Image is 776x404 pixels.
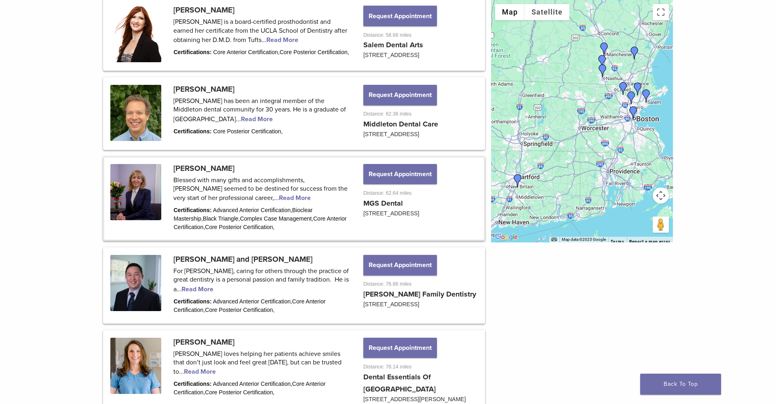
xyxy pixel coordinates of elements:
[640,374,721,395] a: Back To Top
[525,4,569,20] button: Show satellite imagery
[363,164,437,184] button: Request Appointment
[495,4,525,20] button: Show street map
[363,6,437,26] button: Request Appointment
[625,91,638,104] div: Dr. Cara Lund
[596,64,609,77] div: Dr. David Yue and Dr. Silvia Huang-Yue
[363,338,437,358] button: Request Appointment
[611,239,624,244] a: Terms (opens in new tab)
[629,239,671,244] a: Report a map error
[596,55,609,68] div: Dr. Silvia Huang-Yue
[363,255,437,275] button: Request Appointment
[363,85,437,105] button: Request Appointment
[562,237,606,242] span: Map data ©2025 Google
[598,42,611,55] div: Dr. David Yue
[640,89,653,102] div: Dr. Pamela Maragliano-Muniz
[653,4,669,20] button: Toggle fullscreen view
[493,232,520,242] a: Open this area in Google Maps (opens a new window)
[511,174,524,187] div: Dr. Julia Karpman
[627,106,640,119] div: Dr. Kristen Dority
[617,82,630,95] div: Dr. Svetlana Gomer
[631,82,644,95] div: Dr. Nicholas DiMauro
[628,46,641,59] div: Dr. Vera Matshkalyan
[551,237,557,242] button: Keyboard shortcuts
[653,217,669,233] button: Drag Pegman onto the map to open Street View
[653,187,669,204] button: Map camera controls
[493,232,520,242] img: Google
